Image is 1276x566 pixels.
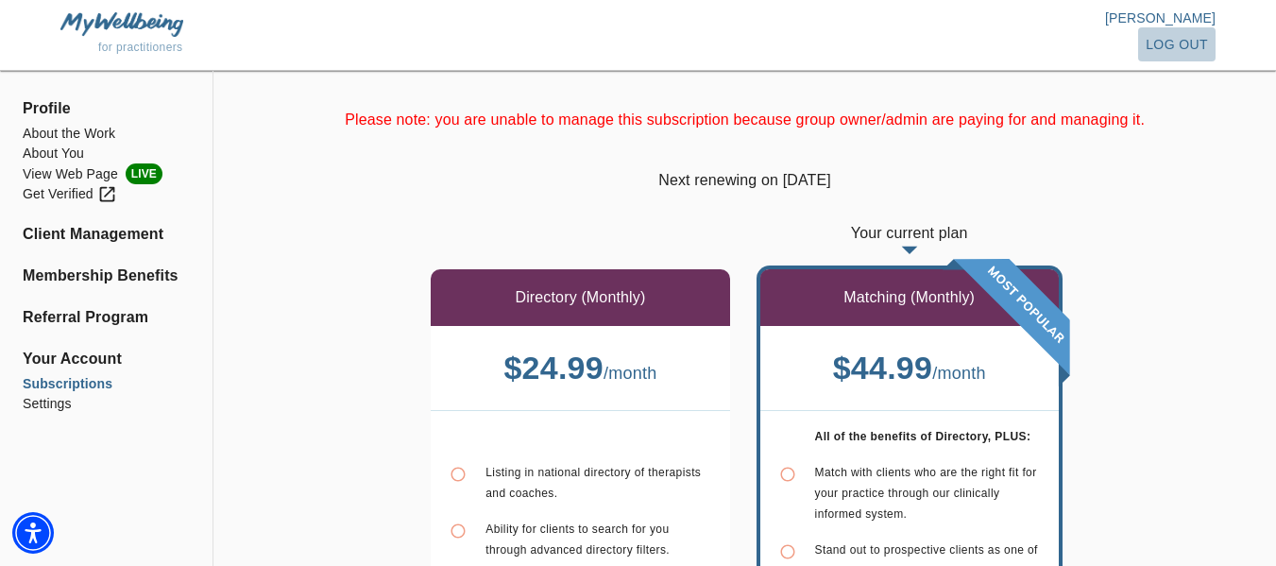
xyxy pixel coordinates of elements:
p: Matching (Monthly) [843,286,975,309]
button: log out [1138,27,1216,62]
p: Next renewing on [DATE] [266,169,1223,192]
span: Your Account [23,348,190,370]
p: Your current plan [760,222,1059,269]
a: About the Work [23,124,190,144]
a: Membership Benefits [23,265,190,287]
span: Profile [23,97,190,120]
span: Match with clients who are the right fit for your practice through our clinically informed system. [815,466,1037,521]
a: Referral Program [23,306,190,329]
b: $ 44.99 [833,350,933,386]
span: Listing in national directory of therapists and coaches. [485,466,701,500]
a: About You [23,144,190,163]
span: LIVE [126,163,162,184]
p: [PERSON_NAME] [638,9,1216,27]
span: log out [1146,33,1208,57]
a: Get Verified [23,184,190,204]
span: for practitioners [98,41,183,54]
b: $ 24.99 [503,350,604,386]
b: All of the benefits of Directory, PLUS: [815,430,1031,443]
img: banner [943,259,1070,386]
li: View Web Page [23,163,190,184]
a: Client Management [23,223,190,246]
p: Please note: you are unable to manage this subscription because group owner/admin are paying for ... [345,109,1145,131]
a: Subscriptions [23,374,190,394]
p: Directory (Monthly) [515,286,645,309]
div: Get Verified [23,184,117,204]
div: Accessibility Menu [12,512,54,554]
a: Settings [23,394,190,414]
span: Ability for clients to search for you through advanced directory filters. [485,523,670,557]
img: MyWellbeing [60,12,183,36]
a: View Web PageLIVE [23,163,190,184]
span: / month [932,364,986,383]
span: / month [604,364,657,383]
